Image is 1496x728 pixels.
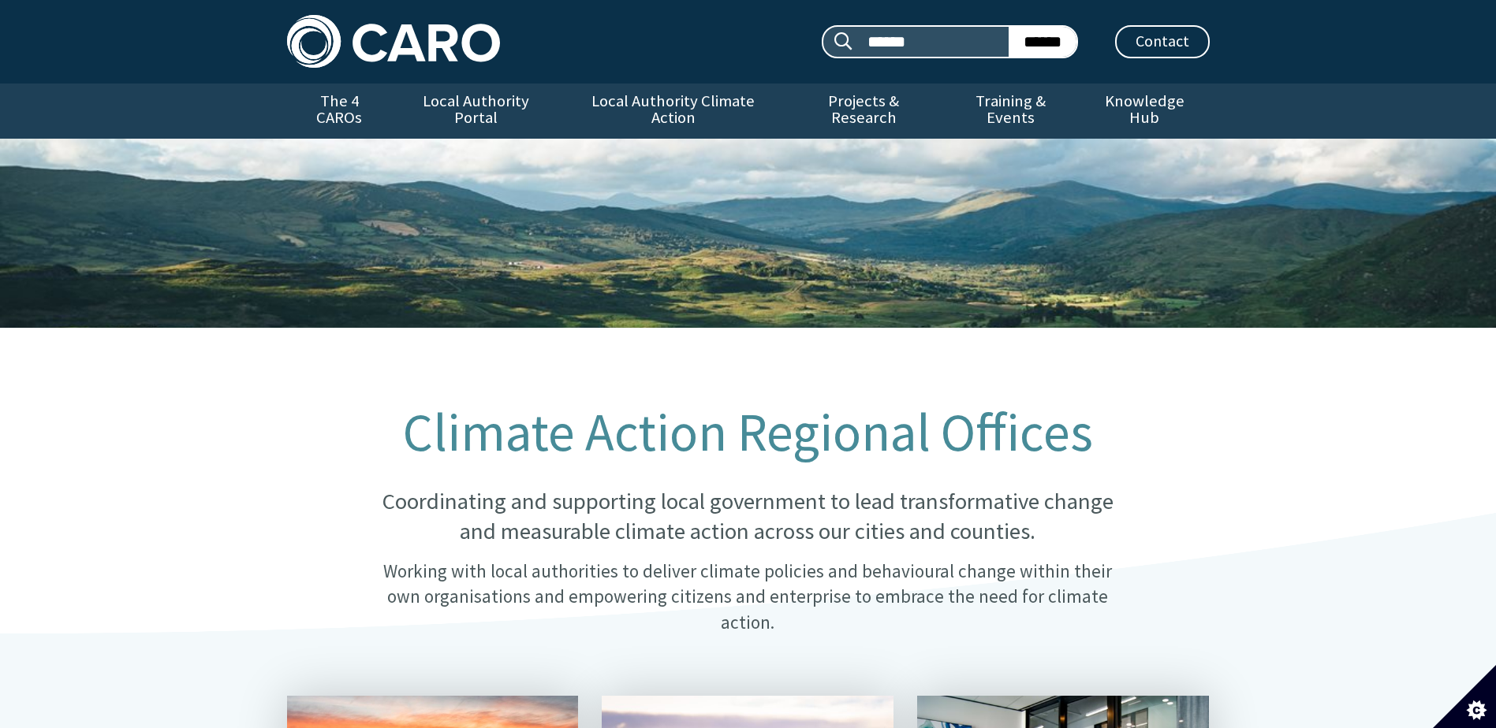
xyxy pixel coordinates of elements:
[365,403,1130,462] h1: Climate Action Regional Offices
[365,559,1130,635] p: Working with local authorities to deliver climate policies and behavioural change within their ow...
[287,84,392,139] a: The 4 CAROs
[1080,84,1209,139] a: Knowledge Hub
[561,84,785,139] a: Local Authority Climate Action
[785,84,942,139] a: Projects & Research
[1115,25,1210,58] a: Contact
[392,84,561,139] a: Local Authority Portal
[1433,665,1496,728] button: Set cookie preferences
[365,487,1130,546] p: Coordinating and supporting local government to lead transformative change and measurable climate...
[287,15,500,68] img: Caro logo
[942,84,1080,139] a: Training & Events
